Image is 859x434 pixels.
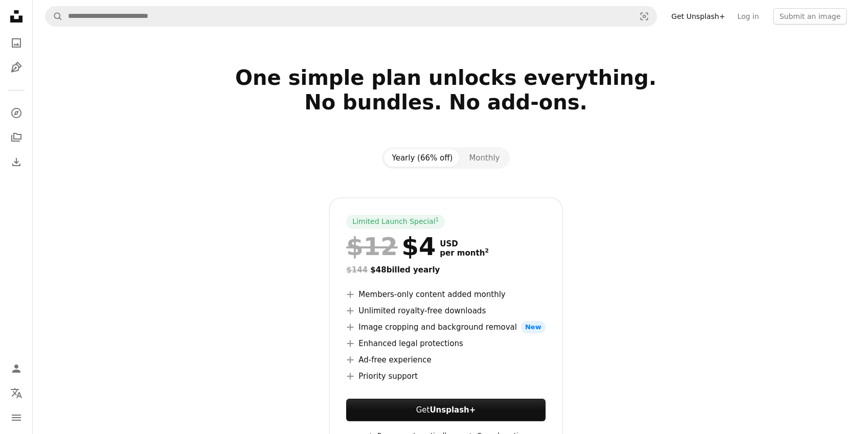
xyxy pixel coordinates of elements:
li: Priority support [346,370,545,382]
li: Enhanced legal protections [346,337,545,350]
strong: Unsplash+ [429,405,476,415]
a: Illustrations [6,57,27,78]
button: GetUnsplash+ [346,399,545,421]
a: Photos [6,33,27,53]
sup: 2 [485,247,489,254]
li: Members-only content added monthly [346,288,545,301]
div: Limited Launch Special [346,215,445,229]
a: Explore [6,103,27,123]
a: Collections [6,127,27,148]
button: Search Unsplash [46,7,63,26]
button: Language [6,383,27,403]
div: $48 billed yearly [346,264,545,276]
span: $12 [346,233,397,260]
button: Menu [6,407,27,428]
h2: One simple plan unlocks everything. No bundles. No add-ons. [117,65,775,139]
button: Visual search [632,7,657,26]
li: Ad-free experience [346,354,545,366]
li: Unlimited royalty-free downloads [346,305,545,317]
a: Log in [731,8,765,25]
span: USD [440,239,489,248]
span: per month [440,248,489,258]
a: Download History [6,152,27,172]
button: Submit an image [773,8,847,25]
span: $144 [346,265,368,275]
li: Image cropping and background removal [346,321,545,333]
sup: 1 [436,216,439,222]
a: Log in / Sign up [6,358,27,379]
span: New [521,321,546,333]
div: $4 [346,233,436,260]
button: Yearly (66% off) [384,149,461,167]
button: Monthly [461,149,508,167]
a: Home — Unsplash [6,6,27,29]
a: 1 [434,217,441,227]
form: Find visuals sitewide [45,6,657,27]
a: 2 [483,248,491,258]
a: Get Unsplash+ [665,8,731,25]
